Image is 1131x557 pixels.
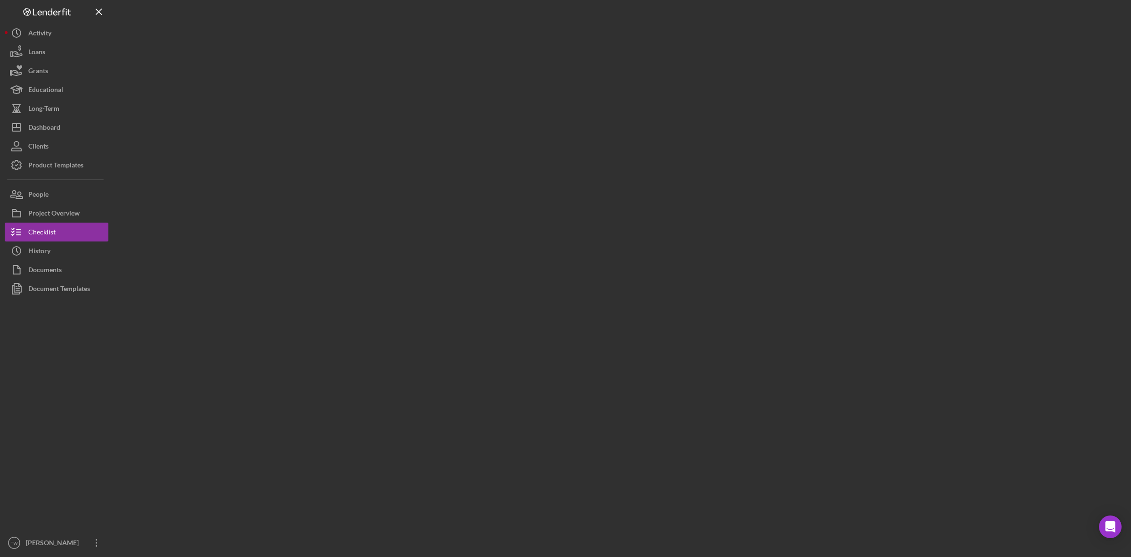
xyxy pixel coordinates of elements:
[28,118,60,139] div: Dashboard
[5,80,108,99] button: Educational
[28,260,62,282] div: Documents
[5,42,108,61] button: Loans
[28,279,90,300] div: Document Templates
[28,99,59,120] div: Long-Term
[28,185,49,206] div: People
[5,204,108,223] button: Project Overview
[5,185,108,204] button: People
[28,80,63,101] div: Educational
[28,42,45,64] div: Loans
[5,223,108,241] button: Checklist
[28,241,50,263] div: History
[5,61,108,80] button: Grants
[11,540,18,546] text: TW
[5,99,108,118] button: Long-Term
[5,156,108,175] button: Product Templates
[28,137,49,158] div: Clients
[28,24,51,45] div: Activity
[28,61,48,83] div: Grants
[5,137,108,156] button: Clients
[28,156,83,177] div: Product Templates
[5,533,108,552] button: TW[PERSON_NAME]
[24,533,85,555] div: [PERSON_NAME]
[5,118,108,137] button: Dashboard
[5,24,108,42] button: Activity
[1099,515,1122,538] div: Open Intercom Messenger
[5,260,108,279] button: Documents
[5,241,108,260] button: History
[28,223,56,244] div: Checklist
[28,204,80,225] div: Project Overview
[5,279,108,298] button: Document Templates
